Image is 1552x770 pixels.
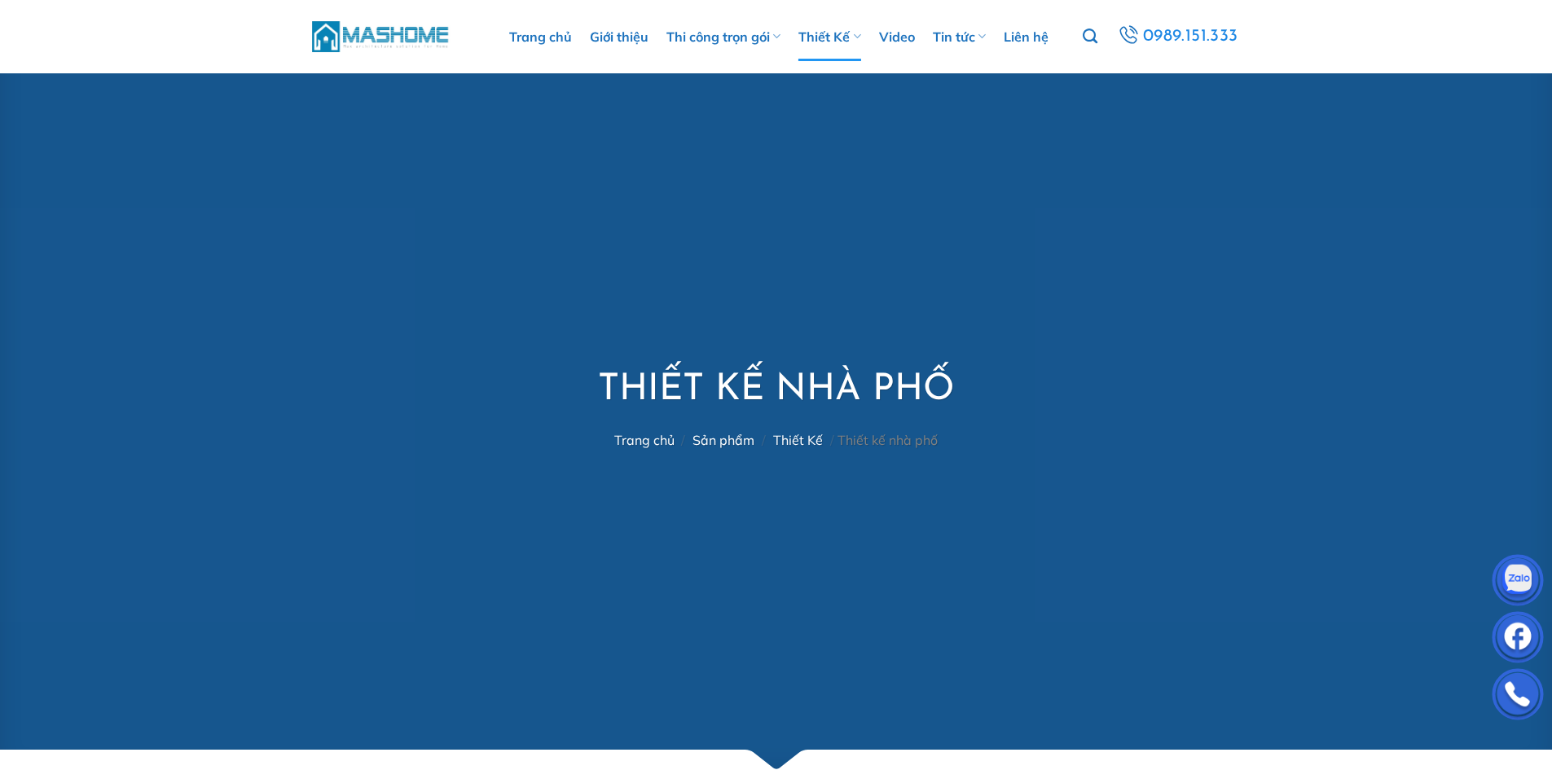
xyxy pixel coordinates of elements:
a: Video [879,12,915,61]
span: / [681,432,685,448]
img: MasHome – Tổng Thầu Thiết Kế Và Xây Nhà Trọn Gói [312,19,451,54]
a: Tin tức [933,12,986,61]
img: Zalo [1493,558,1542,607]
a: Thiết Kế [773,432,823,448]
span: / [830,432,834,448]
a: 0989.151.333 [1112,21,1244,52]
a: Liên hệ [1004,12,1049,61]
span: / [762,432,766,448]
a: Tìm kiếm [1083,20,1097,54]
nav: Thiết kế nhà phố [598,433,955,448]
a: Trang chủ [509,12,572,61]
a: Giới thiệu [590,12,648,61]
a: Sản phẩm [692,432,754,448]
a: Thi công trọn gói [666,12,780,61]
a: Thiết Kế [798,12,860,61]
img: Facebook [1493,615,1542,664]
img: Phone [1493,672,1542,721]
span: 0989.151.333 [1141,22,1242,51]
a: Trang chủ [614,432,675,448]
h1: Thiết kế nhà phố [598,367,955,415]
